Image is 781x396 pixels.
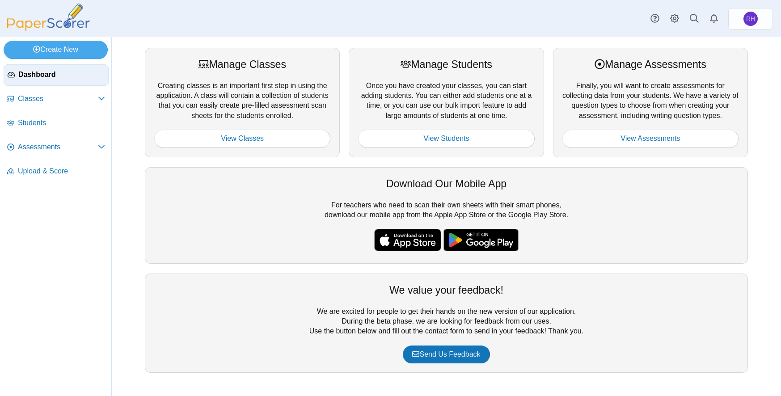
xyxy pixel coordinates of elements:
[562,57,739,72] div: Manage Assessments
[4,25,93,32] a: PaperScorer
[704,9,724,29] a: Alerts
[349,48,544,157] div: Once you have created your classes, you can start adding students. You can either add students on...
[18,94,98,104] span: Classes
[145,274,748,373] div: We are excited for people to get their hands on the new version of our application. During the be...
[145,48,340,157] div: Creating classes is an important first step in using the application. A class will contain a coll...
[358,57,534,72] div: Manage Students
[4,4,93,31] img: PaperScorer
[154,177,739,191] div: Download Our Mobile App
[4,161,109,182] a: Upload & Score
[412,350,480,358] span: Send Us Feedback
[154,130,330,147] a: View Classes
[374,229,441,251] img: apple-store-badge.svg
[18,118,105,128] span: Students
[145,167,748,264] div: For teachers who need to scan their own sheets with their smart phones, download our mobile app f...
[154,283,739,297] div: We value your feedback!
[728,8,773,29] a: Rich Holland
[18,142,98,152] span: Assessments
[4,113,109,134] a: Students
[403,345,490,363] a: Send Us Feedback
[4,64,109,86] a: Dashboard
[18,70,105,80] span: Dashboard
[18,166,105,176] span: Upload & Score
[553,48,748,157] div: Finally, you will want to create assessments for collecting data from your students. We have a va...
[443,229,519,251] img: google-play-badge.png
[154,57,330,72] div: Manage Classes
[4,88,109,110] a: Classes
[358,130,534,147] a: View Students
[562,130,739,147] a: View Assessments
[4,137,109,158] a: Assessments
[4,41,108,59] a: Create New
[743,12,758,26] span: Rich Holland
[746,16,755,22] span: Rich Holland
